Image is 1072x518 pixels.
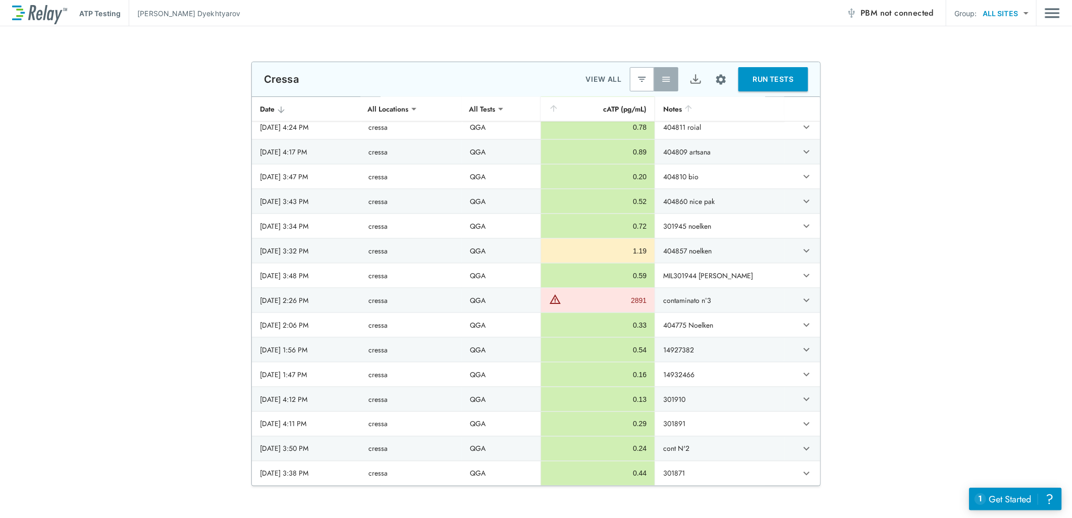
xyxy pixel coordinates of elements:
div: 0.44 [549,469,647,479]
div: 0.29 [549,419,647,429]
td: cressa [360,115,462,139]
img: Warning [549,293,561,305]
td: QGA [462,140,541,164]
td: cressa [360,214,462,238]
div: [DATE] 4:12 PM [260,394,352,404]
div: [DATE] 3:47 PM [260,172,352,182]
td: cressa [360,288,462,313]
button: PBM not connected [842,3,938,23]
td: cressa [360,412,462,436]
button: expand row [798,168,815,185]
button: expand row [798,267,815,284]
td: cressa [360,338,462,362]
td: 404775 Noelken [655,313,784,337]
td: QGA [462,288,541,313]
td: 404810 bio [655,165,784,189]
span: not connected [880,7,934,19]
div: cATP (pg/mL) [549,103,647,115]
td: QGA [462,437,541,461]
div: Notes [663,103,776,115]
button: expand row [798,119,815,136]
td: QGA [462,338,541,362]
td: cressa [360,239,462,263]
td: cressa [360,264,462,288]
td: cressa [360,140,462,164]
div: [DATE] 1:56 PM [260,345,352,355]
td: cressa [360,437,462,461]
td: 301891 [655,412,784,436]
td: QGA [462,214,541,238]
div: 0.52 [549,196,647,206]
button: expand row [798,391,815,408]
td: cressa [360,362,462,387]
td: cressa [360,165,462,189]
td: 301871 [655,461,784,486]
th: Date [252,97,360,122]
div: All Tests [462,99,502,119]
td: cressa [360,387,462,411]
td: cressa [360,461,462,486]
button: expand row [798,341,815,358]
div: 0.24 [549,444,647,454]
td: QGA [462,264,541,288]
td: 301945 noelken [655,214,784,238]
button: Export [683,67,708,91]
img: View All [661,74,671,84]
div: [DATE] 3:48 PM [260,271,352,281]
td: MIL301944 [PERSON_NAME] [655,264,784,288]
div: [DATE] 3:34 PM [260,221,352,231]
p: Group: [954,8,977,19]
p: VIEW ALL [585,73,622,85]
span: PBM [861,6,934,20]
div: [DATE] 1:47 PM [260,370,352,380]
div: [DATE] 3:38 PM [260,469,352,479]
td: QGA [462,239,541,263]
div: 0.20 [549,172,647,182]
td: 14932466 [655,362,784,387]
button: expand row [798,317,815,334]
p: Cressa [264,73,299,85]
button: expand row [798,416,815,433]
div: [DATE] 2:06 PM [260,320,352,330]
div: 2891 [564,295,647,305]
p: ATP Testing [79,8,121,19]
td: contaminato n°3 [655,288,784,313]
td: 14927382 [655,338,784,362]
button: expand row [798,143,815,161]
div: 0.54 [549,345,647,355]
td: cressa [360,189,462,214]
td: QGA [462,165,541,189]
td: QGA [462,189,541,214]
td: 404809 artsana [655,140,784,164]
div: All Locations [360,99,415,119]
td: 301910 [655,387,784,411]
img: Latest [637,74,647,84]
td: 404857 noelken [655,239,784,263]
div: [DATE] 4:24 PM [260,122,352,132]
td: QGA [462,387,541,411]
button: expand row [798,292,815,309]
td: cont N'2 [655,437,784,461]
img: Export Icon [689,73,702,86]
button: expand row [798,440,815,457]
img: LuminUltra Relay [12,3,67,24]
div: 0.78 [549,122,647,132]
td: QGA [462,461,541,486]
div: 0.16 [549,370,647,380]
div: 0.59 [549,271,647,281]
button: Main menu [1045,4,1060,23]
button: expand row [798,193,815,210]
div: [DATE] 4:17 PM [260,147,352,157]
td: QGA [462,362,541,387]
td: QGA [462,115,541,139]
img: Drawer Icon [1045,4,1060,23]
p: [PERSON_NAME] Dyekhtyarov [137,8,240,19]
div: [DATE] 2:26 PM [260,295,352,305]
div: [DATE] 3:50 PM [260,444,352,454]
div: 0.72 [549,221,647,231]
div: [DATE] 3:32 PM [260,246,352,256]
button: RUN TESTS [738,67,808,91]
div: 1.19 [549,246,647,256]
